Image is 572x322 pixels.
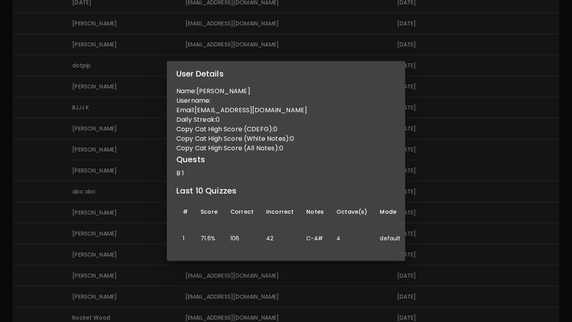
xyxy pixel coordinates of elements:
h2: User Details [167,61,405,86]
p: Name: [PERSON_NAME] [176,86,396,96]
p: Email: [EMAIL_ADDRESS][DOMAIN_NAME] [176,105,396,115]
p: Daily Streak: 0 [176,115,396,125]
p: Copy Cat High Score (White Notes): 0 [176,134,396,144]
th: # [176,200,194,224]
th: Octave(s) [330,200,373,224]
h6: Last 10 Quizzes [176,184,396,197]
th: Correct [224,200,260,224]
p: Copy Cat High Score (All Notes): 0 [176,144,396,153]
p: Username: [176,96,396,105]
td: 106 [224,224,260,253]
td: 42 [260,224,300,253]
td: 4 [330,224,373,253]
th: Incorrect [260,200,300,224]
p: Copy Cat High Score (CDEFG): 0 [176,125,396,134]
td: C-A# [300,224,330,253]
td: default [373,224,407,253]
p: B 1 [176,169,396,178]
th: Mode [373,200,407,224]
th: Notes [300,200,330,224]
th: Score [194,200,224,224]
h6: Quests [176,153,396,166]
td: 1 [176,224,194,253]
td: 71.6% [194,224,224,253]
